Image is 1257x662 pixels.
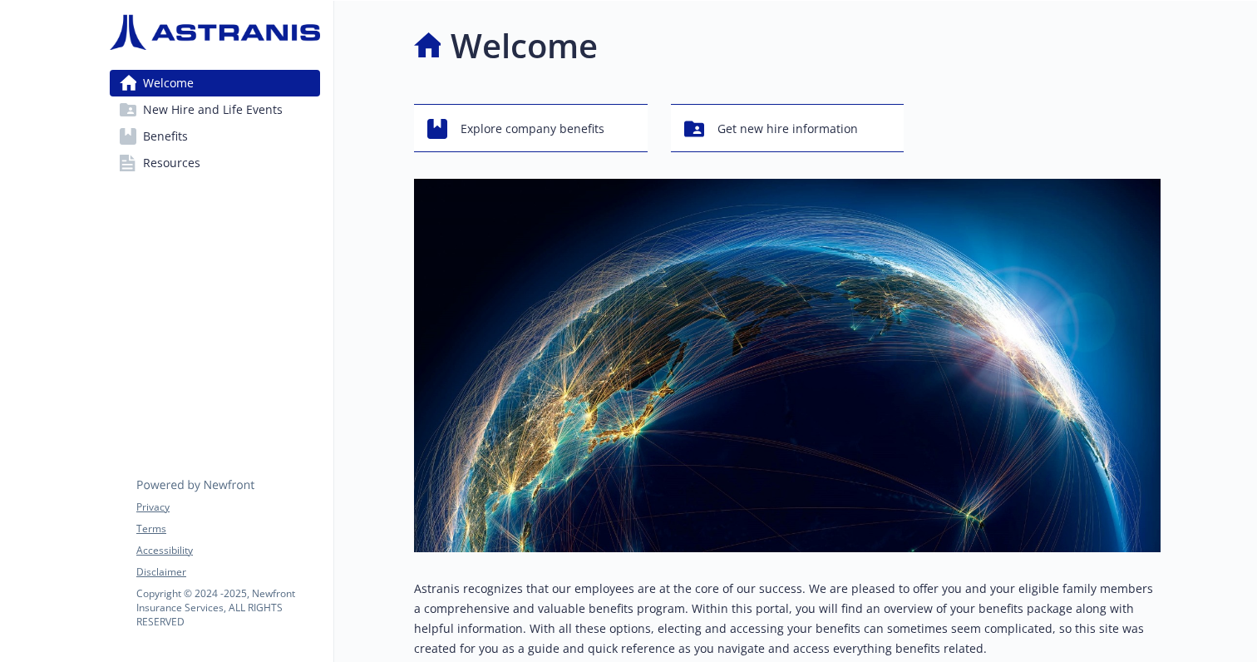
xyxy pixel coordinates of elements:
h1: Welcome [451,21,598,71]
a: Welcome [110,70,320,96]
a: Terms [136,521,319,536]
a: New Hire and Life Events [110,96,320,123]
a: Privacy [136,500,319,515]
p: Copyright © 2024 - 2025 , Newfront Insurance Services, ALL RIGHTS RESERVED [136,586,319,629]
span: Get new hire information [717,113,858,145]
span: New Hire and Life Events [143,96,283,123]
a: Disclaimer [136,565,319,580]
p: Astranis recognizes that our employees are at the core of our success. We are pleased to offer yo... [414,579,1161,659]
button: Explore company benefits [414,104,648,152]
span: Explore company benefits [461,113,604,145]
a: Resources [110,150,320,176]
span: Benefits [143,123,188,150]
img: overview page banner [414,179,1161,552]
a: Accessibility [136,543,319,558]
span: Resources [143,150,200,176]
span: Welcome [143,70,194,96]
button: Get new hire information [671,104,905,152]
a: Benefits [110,123,320,150]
